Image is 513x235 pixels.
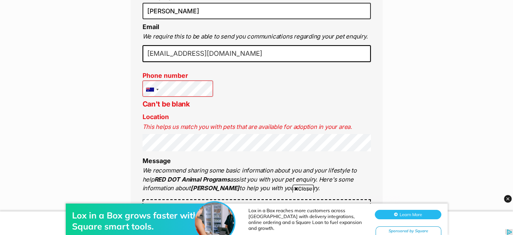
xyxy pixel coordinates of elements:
[143,123,371,132] p: This helps us match you with pets that are available for adoption in your area.
[143,113,169,121] label: Location
[375,22,441,31] button: Learn More
[143,166,371,193] p: We recommend sharing some basic information about you and your lifestyle to help assist you with ...
[293,185,314,193] span: Close
[143,72,213,79] label: Phone number
[143,81,161,99] div: Australia: +61
[191,184,239,192] strong: [PERSON_NAME]
[143,3,371,19] input: E.g. Jimmy Chew
[143,99,213,109] p: Can't be blank
[154,176,230,183] strong: RED DOT Animal Programs
[143,32,371,41] p: We require this to be able to send you communications regarding your pet enquiry.
[143,23,159,31] label: Email
[376,39,441,48] div: Sponsored by Square
[143,157,171,165] label: Message
[248,20,367,43] div: Lox in a Box reaches more customers across [GEOGRAPHIC_DATA] with delivery integrations, online o...
[195,15,234,54] img: Lox in a Box grows faster with Square smart tools.
[72,22,198,44] div: Lox in a Box grows faster with Square smart tools.
[504,195,512,203] img: close_dark_3x.png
